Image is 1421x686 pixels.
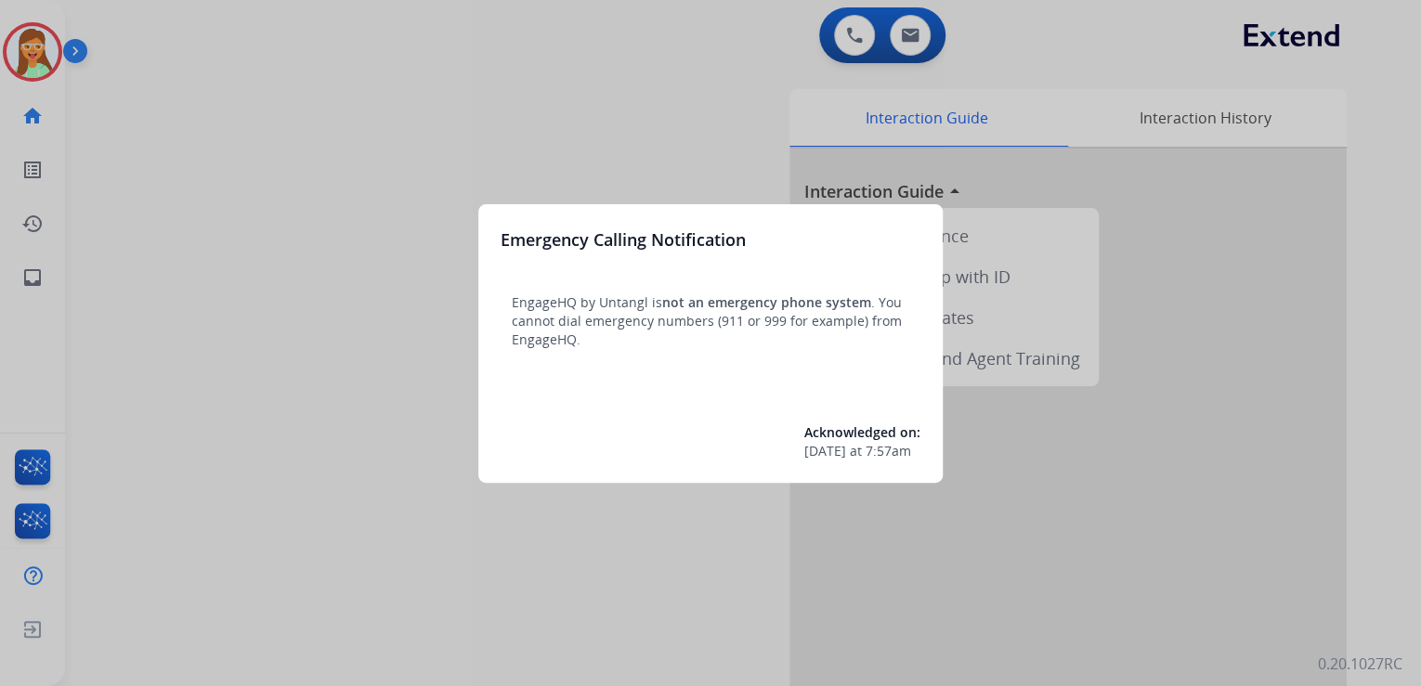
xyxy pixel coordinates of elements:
[804,442,920,460] div: at
[804,423,920,441] span: Acknowledged on:
[1318,653,1402,675] p: 0.20.1027RC
[501,227,746,252] h3: Emergency Calling Notification
[804,442,846,460] span: [DATE]
[866,442,911,460] span: 7:57am
[662,293,871,311] span: not an emergency phone system
[512,293,909,349] p: EngageHQ by Untangl is . You cannot dial emergency numbers (911 or 999 for example) from EngageHQ.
